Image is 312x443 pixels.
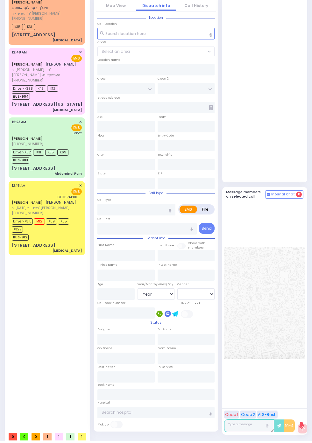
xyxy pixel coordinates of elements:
label: Hospital [97,400,110,405]
span: 12:15 AM [12,183,25,188]
div: Abdominal Pain [55,171,82,176]
label: Call Info [97,217,110,221]
span: Call type [145,191,167,195]
span: K65 [58,218,69,225]
span: K48 [35,85,46,92]
span: 0 [296,192,302,197]
label: City [97,152,103,157]
span: [PHONE_NUMBER] [12,78,43,83]
input: Search hospital [97,407,215,418]
span: [PERSON_NAME] [46,200,76,205]
label: En Route [158,327,172,332]
a: Call History [184,3,208,8]
label: ZIP [158,171,162,176]
span: 1 [78,433,86,441]
label: Gender [177,282,189,286]
span: K35 [45,149,56,156]
span: Location [146,15,166,20]
span: 1 [66,433,74,441]
a: [PERSON_NAME] [12,200,43,205]
button: ALS-Rush [257,411,278,418]
label: Floor [97,133,104,138]
label: From Scene [158,346,176,350]
label: Fire [197,206,214,213]
span: 12:48 AM [12,50,27,55]
label: EMS [180,206,197,213]
span: members [188,245,204,250]
span: K12 [47,85,58,92]
span: 0 [9,433,17,441]
button: Code 1 [224,411,239,418]
label: P First Name [97,263,117,267]
label: In Service [158,365,173,369]
div: Year/Month/Week/Day [138,282,175,286]
label: Cross 1 [97,76,108,81]
span: EMS [71,188,82,195]
div: [STREET_ADDRESS][US_STATE] [12,101,82,108]
label: Township [158,152,172,157]
button: Code 2 [240,411,256,418]
span: EMS [71,124,82,131]
span: וואלף בער לעבאוויטש [12,5,48,11]
span: Driver-K398 [12,85,34,92]
div: [STREET_ADDRESS] [12,32,55,38]
span: ר' [PERSON_NAME] - ר' [PERSON_NAME] הערשקאוויט [12,67,80,78]
span: [PHONE_NUMBER] [12,210,43,215]
span: Lenox [73,131,82,136]
span: BUS-912 [12,234,29,241]
span: Internal Chat [271,192,295,197]
span: K31 [24,24,35,30]
span: K69 [57,149,68,156]
label: Room [158,115,167,119]
a: [PERSON_NAME] [12,62,43,67]
span: [PERSON_NAME] [46,61,76,67]
span: Patient info [143,236,168,241]
label: Street Address [97,95,120,100]
button: Internal Chat 0 [265,190,303,199]
label: Use Callback [181,301,201,306]
a: Map View [106,3,126,8]
label: Pick up [97,422,109,427]
label: P Last Name [158,263,177,267]
span: Other building occupants [209,105,213,110]
span: EMS [71,55,82,62]
span: 0 [20,433,28,441]
span: Select an area [102,49,130,54]
div: [MEDICAL_DATA] [53,248,82,253]
label: Back Home [97,383,115,387]
input: Search location here [97,28,215,39]
div: [MEDICAL_DATA] [53,38,82,43]
div: [STREET_ADDRESS] [12,242,55,249]
label: Apt [97,115,103,119]
span: ר' [DATE] חיים - ר' [PERSON_NAME] [12,205,76,211]
label: Destination [97,365,116,369]
h5: Message members on selected call [226,190,266,198]
span: ✕ [79,50,82,55]
label: Last Name [158,243,174,248]
label: Location Name [97,58,120,62]
div: [MEDICAL_DATA] [53,108,82,112]
span: K31 [33,149,44,156]
span: [PHONE_NUMBER] [12,141,43,146]
a: [PERSON_NAME] [12,136,43,141]
label: Call Type [97,198,111,202]
span: ✕ [79,119,82,125]
label: First Name [97,243,115,247]
span: BUS-904 [12,93,30,100]
span: 1 [43,433,52,441]
span: K329 [12,226,23,233]
span: Driver-K318 [12,218,33,225]
label: Assigned [97,327,111,332]
label: State [97,171,106,176]
span: M12 [34,218,45,225]
label: Age [97,282,103,286]
span: ר' הערש - ר' [PERSON_NAME] [12,11,80,16]
label: Call back number [97,301,125,305]
label: Areas [97,39,106,44]
span: Driver-K62 [12,149,32,156]
span: 0 [32,433,40,441]
div: [STREET_ADDRESS] [12,165,55,172]
a: Dispatch info [142,3,170,8]
small: Share with [188,241,205,245]
span: K35 [12,24,23,30]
